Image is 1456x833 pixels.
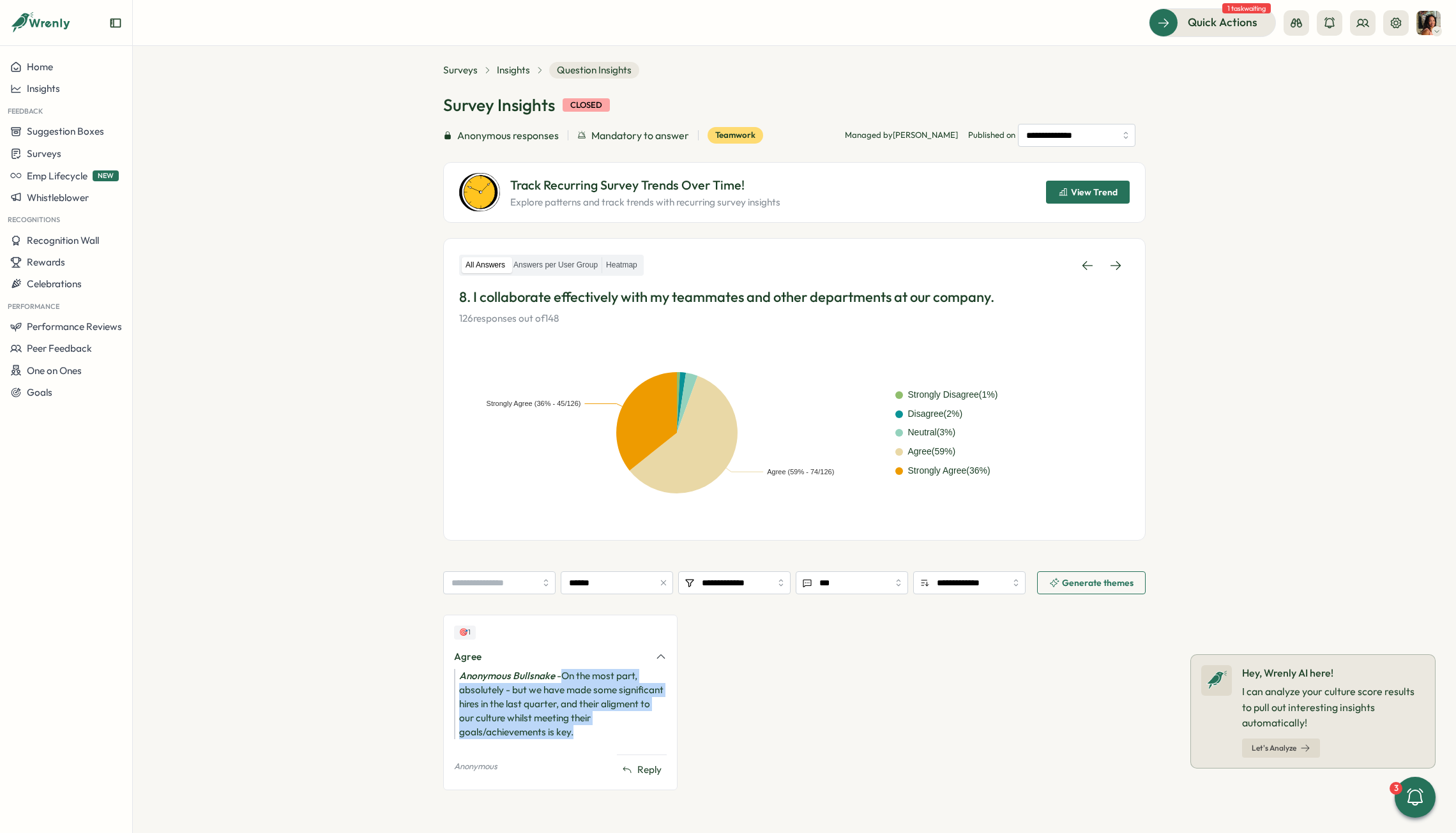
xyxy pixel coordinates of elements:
[27,191,89,204] span: Whistleblower
[27,320,122,333] span: Performance Reviews
[510,195,780,209] p: Explore patterns and track trends with recurring survey insights
[497,63,530,77] a: Insights
[27,234,99,246] span: Recognition Wall
[454,669,667,739] div: - On the most part, absolutely - but we have made some significant hires in the last quarter, and...
[767,469,834,476] text: Agree (59% - 74/126)
[27,147,61,160] span: Surveys
[968,124,1135,147] span: Published on
[908,464,990,478] div: Strongly Agree ( 36 %)
[1222,3,1271,13] span: 1 task waiting
[27,61,53,73] span: Home
[27,125,104,137] span: Suggestion Boxes
[109,17,122,29] button: Expand sidebar
[908,445,956,459] div: Agree ( 59 %)
[1390,782,1402,795] div: 3
[1242,684,1425,731] p: I can analyze your culture score results to pull out interesting insights automatically!
[708,127,763,144] div: Teamwork
[459,670,555,682] i: Anonymous Bullsnake
[462,257,509,273] label: All Answers
[591,128,689,144] span: Mandatory to answer
[27,278,82,290] span: Celebrations
[617,760,667,779] button: Reply
[1188,14,1257,31] span: Quick Actions
[1062,578,1134,587] span: Generate themes
[459,287,1130,307] p: 8. I collaborate effectively with my teammates and other departments at our company.
[1416,11,1441,35] img: Viveca Riley
[487,400,581,408] text: Strongly Agree (36% - 45/126)
[1037,571,1146,594] button: Generate themes
[1242,665,1425,681] p: Hey, Wrenly AI here!
[1252,744,1296,752] span: Let's Analyze
[549,62,639,79] span: Question Insights
[443,63,478,77] a: Surveys
[27,364,82,377] span: One on Ones
[510,257,602,273] label: Answers per User Group
[602,257,641,273] label: Heatmap
[454,650,648,664] div: Agree
[845,130,958,141] p: Managed by
[27,170,87,182] span: Emp Lifecycle
[908,388,998,402] div: Strongly Disagree ( 1 %)
[443,94,555,116] h1: Survey Insights
[563,98,610,112] div: closed
[457,128,559,144] span: Anonymous responses
[637,763,662,777] span: Reply
[510,176,780,195] p: Track Recurring Survey Trends Over Time!
[27,256,65,268] span: Rewards
[27,82,60,94] span: Insights
[93,170,119,181] span: NEW
[454,626,476,639] div: Upvotes
[1046,181,1130,204] button: View Trend
[27,386,52,398] span: Goals
[893,130,958,140] span: [PERSON_NAME]
[908,426,956,440] div: Neutral ( 3 %)
[27,342,92,354] span: Peer Feedback
[908,407,963,421] div: Disagree ( 2 %)
[459,311,1130,326] p: 126 responses out of 148
[454,761,497,772] p: Anonymous
[1242,739,1320,758] button: Let's Analyze
[1149,8,1276,36] button: Quick Actions
[1395,777,1436,818] button: 3
[1071,188,1118,197] span: View Trend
